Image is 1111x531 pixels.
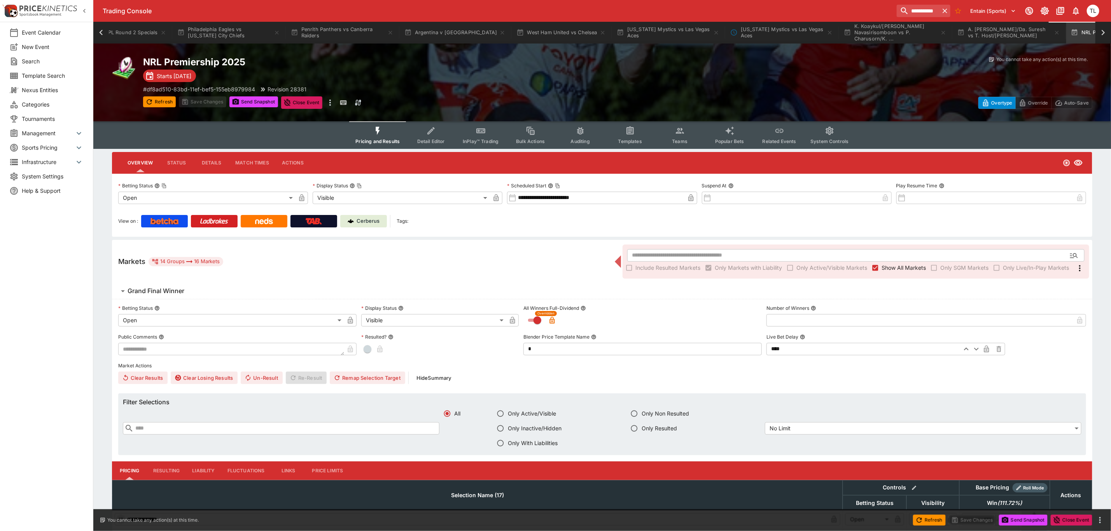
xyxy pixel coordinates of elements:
[642,409,689,417] span: Only Non Resulted
[765,422,1081,435] div: No Limit
[194,154,229,172] button: Details
[350,183,355,189] button: Display StatusCopy To Clipboard
[400,22,511,44] button: Argentina v [GEOGRAPHIC_DATA]
[123,398,1081,406] h6: Filter Selections
[357,217,380,225] p: Cerberus
[715,264,782,272] span: Only Markets with Liability
[286,372,327,384] span: Re-Result
[154,306,160,311] button: Betting Status
[348,218,354,224] img: Cerberus
[417,138,445,144] span: Detail Editor
[118,334,157,340] p: Public Comments
[523,305,579,311] p: All Winners Full-Dividend
[953,22,1065,44] button: A. [PERSON_NAME]/Da. Suresh vs T. Host/[PERSON_NAME]
[715,138,744,144] span: Popular Bets
[2,3,18,19] img: PriceKinetics Logo
[555,183,560,189] button: Copy To Clipboard
[1038,4,1052,18] button: Toggle light/dark mode
[998,498,1022,508] em: ( 111.72 %)
[159,334,164,340] button: Public Comments
[443,491,513,500] span: Selection Name (17)
[909,483,919,493] button: Bulk edit
[1003,264,1069,272] span: Only Live/In-Play Markets
[128,287,184,295] h6: Grand Final Winner
[143,85,255,93] p: Copy To Clipboard
[118,314,344,327] div: Open
[766,334,798,340] p: Live Bet Delay
[118,257,145,266] h5: Markets
[112,283,1092,299] button: Grand Final Winner
[618,138,642,144] span: Templates
[340,215,387,227] a: Cerberus
[221,461,271,480] button: Fluctuations
[268,85,306,93] p: Revision 28381
[1022,4,1036,18] button: Connected to PK
[19,5,77,11] img: PriceKinetics
[22,115,84,123] span: Tournaments
[672,138,688,144] span: Teams
[355,138,400,144] span: Pricing and Results
[635,264,700,272] span: Include Resulted Markets
[150,218,178,224] img: Betcha
[1020,485,1048,491] span: Roll Mode
[463,138,499,144] span: InPlay™ Trading
[19,13,61,16] img: Sportsbook Management
[154,183,160,189] button: Betting StatusCopy To Clipboard
[508,439,558,447] span: Only With Liabilities
[1087,5,1099,17] div: Trent Lewis
[143,96,176,107] button: Refresh
[107,517,199,524] p: You cannot take any action(s) at this time.
[507,182,546,189] p: Scheduled Start
[186,461,221,480] button: Liability
[412,372,456,384] button: HideSummary
[330,372,405,384] button: Remap Selection Target
[939,183,945,189] button: Play Resume Time
[157,72,191,80] p: Starts [DATE]
[103,7,894,15] div: Trading Console
[1028,99,1048,107] p: Override
[112,56,137,81] img: rugby_league.png
[508,424,562,432] span: Only Inactive/Hidden
[22,129,74,137] span: Management
[1063,159,1071,167] svg: Open
[1075,264,1085,273] svg: More
[612,22,724,44] button: [US_STATE] Mystics vs Las Vegas Aces
[361,305,397,311] p: Display Status
[516,138,545,144] span: Bulk Actions
[455,409,461,417] span: All
[281,96,323,109] button: Close Event
[952,5,964,17] button: No Bookmarks
[839,22,951,44] button: K. Koaykul/[PERSON_NAME] Navasirisomboon vs P. Charusorn/K. ...
[766,305,809,311] p: Number of Winners
[22,158,74,166] span: Infrastructure
[973,483,1013,493] div: Base Pricing
[940,264,989,272] span: Only SGM Markets
[159,154,194,172] button: Status
[121,154,159,172] button: Overview
[357,183,362,189] button: Copy To Clipboard
[22,28,84,37] span: Event Calendar
[728,183,734,189] button: Suspend At
[1085,2,1102,19] button: Trent Lewis
[22,100,84,108] span: Categories
[398,306,404,311] button: Display Status
[591,334,597,340] button: Blender Price Template Name
[241,372,282,384] button: Un-Result
[913,498,953,508] span: Visibility
[1013,483,1048,493] div: Show/hide Price Roll mode configuration.
[118,192,296,204] div: Open
[229,154,275,172] button: Match Times
[22,43,84,51] span: New Event
[726,22,838,44] button: Washington Mystics vs Las Vegas Aces
[896,182,938,189] p: Play Resume Time
[171,372,238,384] button: Clear Losing Results
[147,461,186,480] button: Resulting
[978,97,1092,109] div: Start From
[512,22,610,44] button: West Ham United vs Chelsea
[991,99,1012,107] p: Overtype
[306,461,350,480] button: Price Limits
[271,461,306,480] button: Links
[523,334,590,340] p: Blender Price Template Name
[22,143,74,152] span: Sports Pricing
[22,57,84,65] span: Search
